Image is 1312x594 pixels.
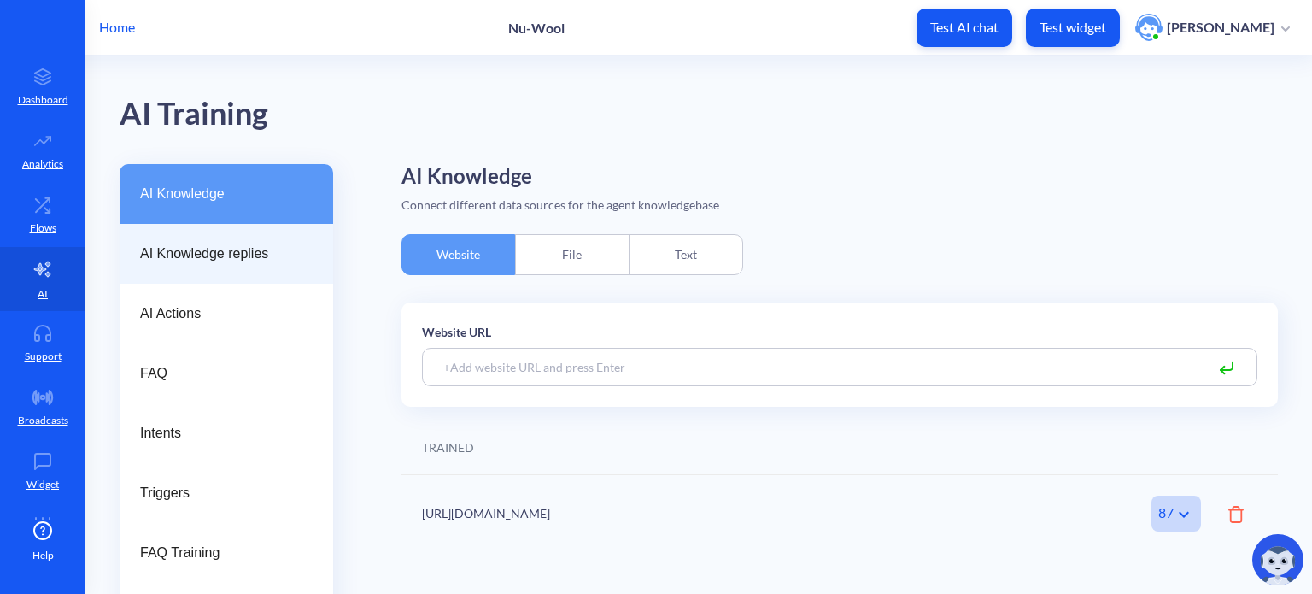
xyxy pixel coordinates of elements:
button: user photo[PERSON_NAME] [1127,12,1298,43]
p: Home [99,17,135,38]
a: FAQ [120,344,333,403]
button: Test AI chat [917,9,1012,47]
span: AI Actions [140,303,299,324]
p: Broadcasts [18,413,68,428]
div: Connect different data sources for the agent knowledgebase [401,196,1278,214]
div: Text [630,234,743,275]
a: AI Knowledge replies [120,224,333,284]
a: Triggers [120,463,333,523]
a: AI Actions [120,284,333,344]
p: [PERSON_NAME] [1167,18,1274,37]
p: Nu-Wool [508,20,565,36]
p: Flows [30,221,56,236]
span: FAQ Training [140,543,299,563]
input: +Add website URL and press Enter [422,348,1257,386]
h2: AI Knowledge [401,164,1278,189]
div: Website [401,234,515,275]
span: AI Knowledge [140,184,299,204]
span: AI Knowledge replies [140,244,299,264]
div: TRAINED [422,438,474,456]
span: FAQ [140,363,299,384]
span: Intents [140,423,299,444]
p: AI [38,286,48,302]
p: Widget [26,477,59,492]
p: Test AI chat [930,19,999,36]
p: Website URL [422,323,1257,341]
div: File [515,234,629,275]
a: Intents [120,403,333,463]
p: Dashboard [18,92,68,108]
button: Test widget [1026,9,1120,47]
div: [URL][DOMAIN_NAME] [422,504,1074,522]
div: 87 [1151,496,1201,532]
span: Triggers [140,483,299,503]
img: copilot-icon.svg [1252,534,1303,585]
div: AI Training [120,90,268,138]
p: Test widget [1040,19,1106,36]
p: Analytics [22,156,63,172]
a: AI Knowledge [120,164,333,224]
p: Support [25,349,61,364]
img: user photo [1135,14,1163,41]
a: FAQ Training [120,523,333,583]
span: Help [32,548,54,563]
